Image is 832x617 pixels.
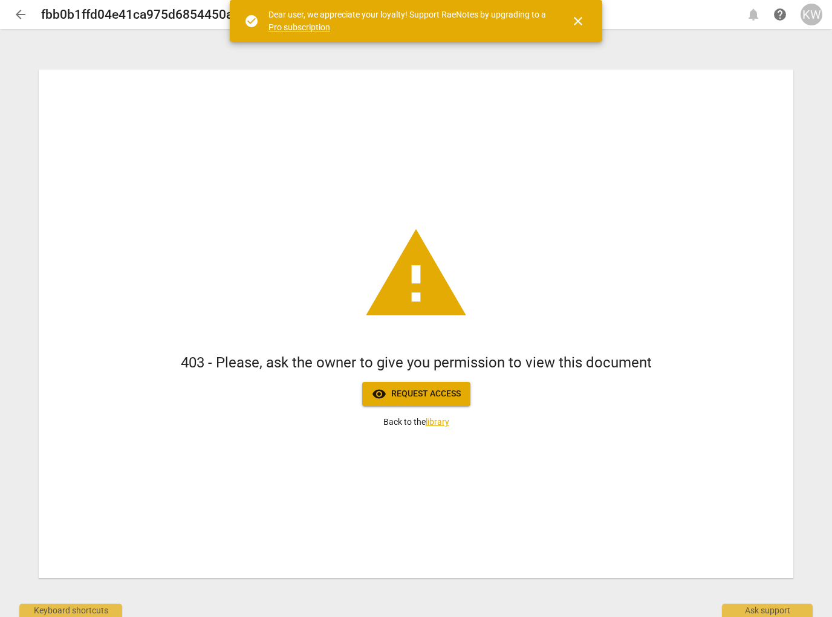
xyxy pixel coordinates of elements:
[362,382,470,406] button: Request access
[564,7,593,36] button: Close
[801,4,822,25] button: KW
[362,220,470,329] span: warning
[372,387,386,401] span: visibility
[13,7,28,22] span: arrow_back
[268,8,549,33] div: Dear user, we appreciate your loyalty! Support RaeNotes by upgrading to a
[722,604,813,617] div: Ask support
[571,14,585,28] span: close
[19,604,122,617] div: Keyboard shortcuts
[426,417,449,427] a: library
[181,353,652,373] h1: 403 - Please, ask the owner to give you permission to view this document
[372,387,461,401] span: Request access
[769,4,791,25] a: Help
[41,7,261,22] h2: fbb0b1ffd04e41ca975d6854450a25a1
[383,416,449,428] p: Back to the
[268,22,330,32] a: Pro subscription
[773,7,787,22] span: help
[244,14,259,28] span: check_circle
